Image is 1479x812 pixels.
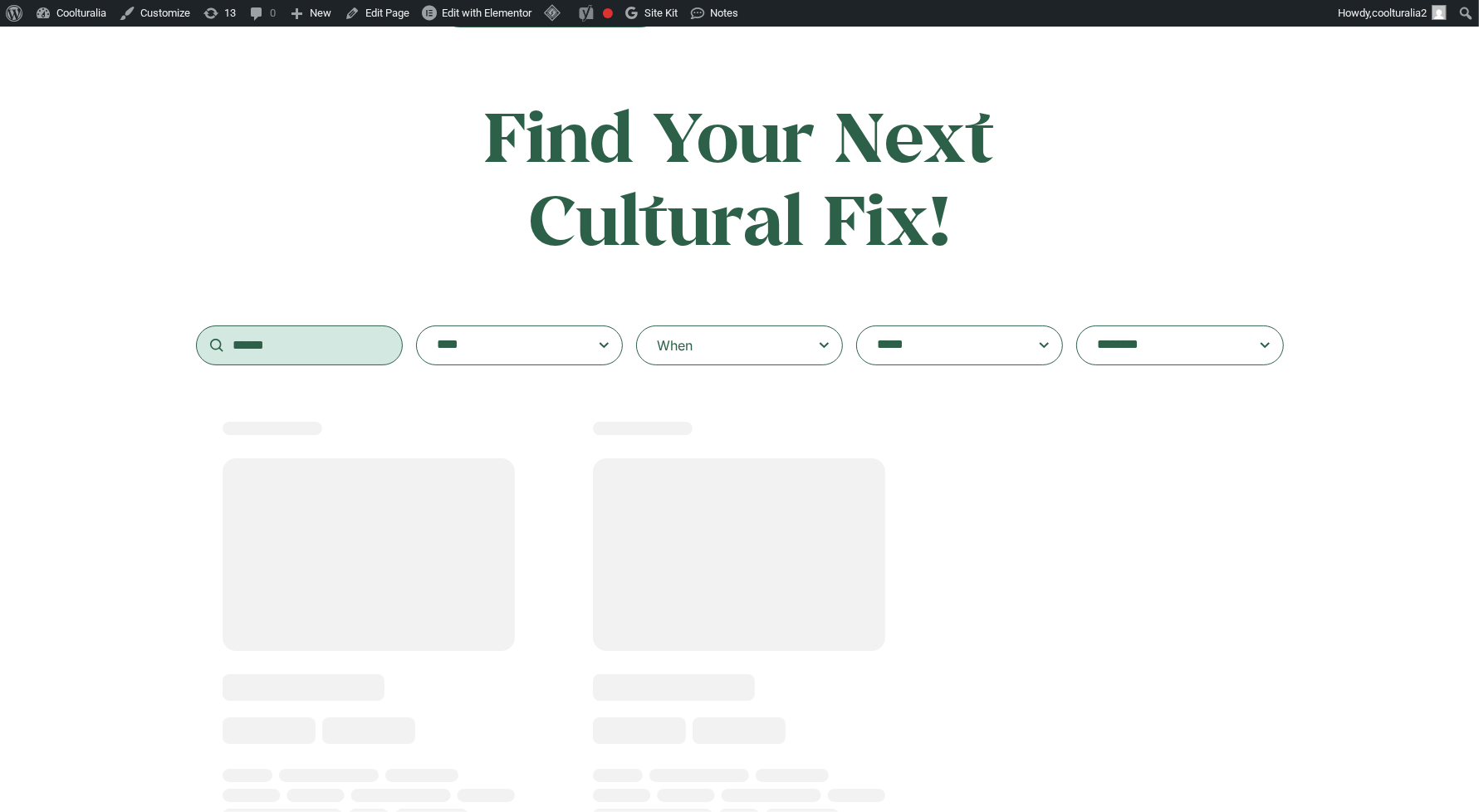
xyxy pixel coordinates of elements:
[1097,334,1230,357] textarea: Search
[442,7,531,19] span: Edit with Elementor
[414,94,1066,259] h2: Find Your Next Cultural Fix!
[437,334,570,357] textarea: Search
[603,8,613,18] div: Needs improvement
[657,335,693,355] div: When
[644,7,678,19] span: Site Kit
[877,334,1010,357] textarea: Search
[1372,7,1427,19] span: coolturalia2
